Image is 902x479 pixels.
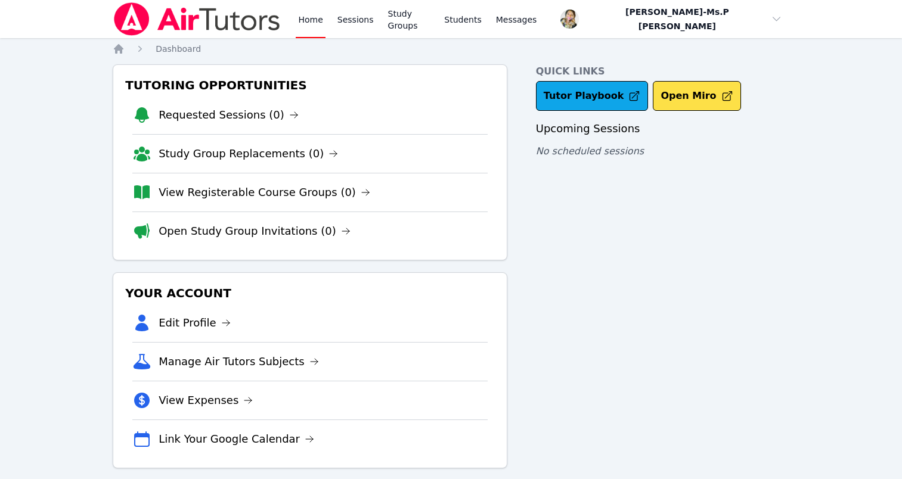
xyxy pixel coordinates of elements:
a: View Expenses [159,392,253,409]
a: Link Your Google Calendar [159,431,314,447]
span: No scheduled sessions [536,145,644,157]
a: Edit Profile [159,315,231,331]
h3: Upcoming Sessions [536,120,789,137]
span: Dashboard [156,44,201,54]
nav: Breadcrumb [113,43,789,55]
a: Requested Sessions (0) [159,107,299,123]
span: Messages [496,14,537,26]
button: Open Miro [653,81,740,111]
a: Open Study Group Invitations (0) [159,223,351,240]
a: Dashboard [156,43,201,55]
a: Manage Air Tutors Subjects [159,353,319,370]
a: Tutor Playbook [536,81,649,111]
h4: Quick Links [536,64,789,79]
a: Study Group Replacements (0) [159,145,338,162]
img: Air Tutors [113,2,281,36]
h3: Tutoring Opportunities [123,74,497,96]
a: View Registerable Course Groups (0) [159,184,370,201]
h3: Your Account [123,282,497,304]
